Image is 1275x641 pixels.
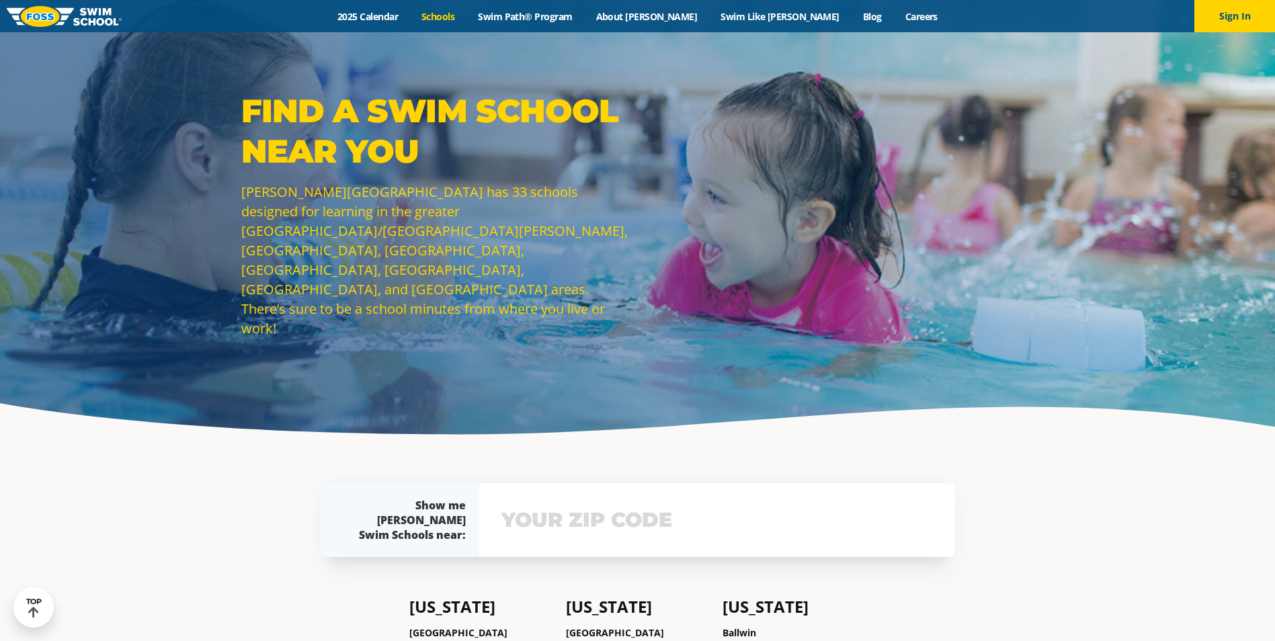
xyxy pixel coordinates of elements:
[566,597,709,616] h4: [US_STATE]
[723,597,866,616] h4: [US_STATE]
[410,10,466,23] a: Schools
[709,10,852,23] a: Swim Like [PERSON_NAME]
[326,10,410,23] a: 2025 Calendar
[241,91,631,171] p: Find a Swim School Near You
[26,597,42,618] div: TOP
[1229,595,1262,628] iframe: Intercom live chat
[584,10,709,23] a: About [PERSON_NAME]
[409,597,552,616] h4: [US_STATE]
[7,6,122,27] img: FOSS Swim School Logo
[723,626,756,639] a: Ballwin
[466,10,584,23] a: Swim Path® Program
[851,10,893,23] a: Blog
[893,10,949,23] a: Careers
[566,626,664,639] a: [GEOGRAPHIC_DATA]
[498,501,936,540] input: YOUR ZIP CODE
[241,182,631,338] p: [PERSON_NAME][GEOGRAPHIC_DATA] has 33 schools designed for learning in the greater [GEOGRAPHIC_DA...
[347,498,466,542] div: Show me [PERSON_NAME] Swim Schools near:
[409,626,507,639] a: [GEOGRAPHIC_DATA]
